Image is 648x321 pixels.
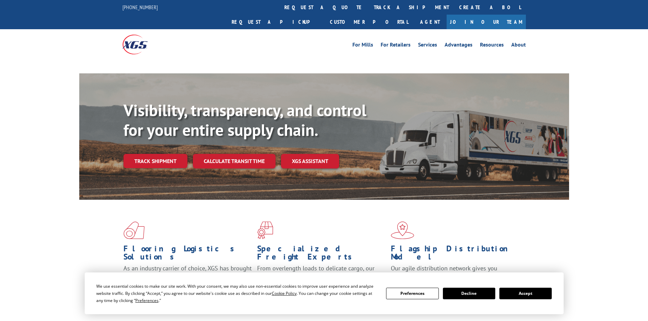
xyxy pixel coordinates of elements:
span: Cookie Policy [272,290,297,296]
a: Resources [480,42,504,50]
img: xgs-icon-flagship-distribution-model-red [391,221,414,239]
img: xgs-icon-focused-on-flooring-red [257,221,273,239]
a: For Mills [352,42,373,50]
button: Accept [499,288,552,299]
button: Decline [443,288,495,299]
a: About [511,42,526,50]
a: Request a pickup [227,15,325,29]
a: Calculate transit time [193,154,276,168]
a: Customer Portal [325,15,413,29]
p: From overlength loads to delicate cargo, our experienced staff knows the best way to move your fr... [257,264,386,295]
h1: Flagship Distribution Model [391,245,519,264]
a: Services [418,42,437,50]
button: Preferences [386,288,438,299]
a: XGS ASSISTANT [281,154,339,168]
a: Agent [413,15,447,29]
span: Preferences [135,298,159,303]
a: For Retailers [381,42,411,50]
a: [PHONE_NUMBER] [122,4,158,11]
h1: Flooring Logistics Solutions [123,245,252,264]
a: Track shipment [123,154,187,168]
a: Advantages [445,42,472,50]
img: xgs-icon-total-supply-chain-intelligence-red [123,221,145,239]
span: Our agile distribution network gives you nationwide inventory management on demand. [391,264,516,280]
h1: Specialized Freight Experts [257,245,386,264]
div: We use essential cookies to make our site work. With your consent, we may also use non-essential ... [96,283,378,304]
div: Cookie Consent Prompt [85,272,564,314]
b: Visibility, transparency, and control for your entire supply chain. [123,100,366,140]
span: As an industry carrier of choice, XGS has brought innovation and dedication to flooring logistics... [123,264,252,288]
a: Join Our Team [447,15,526,29]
